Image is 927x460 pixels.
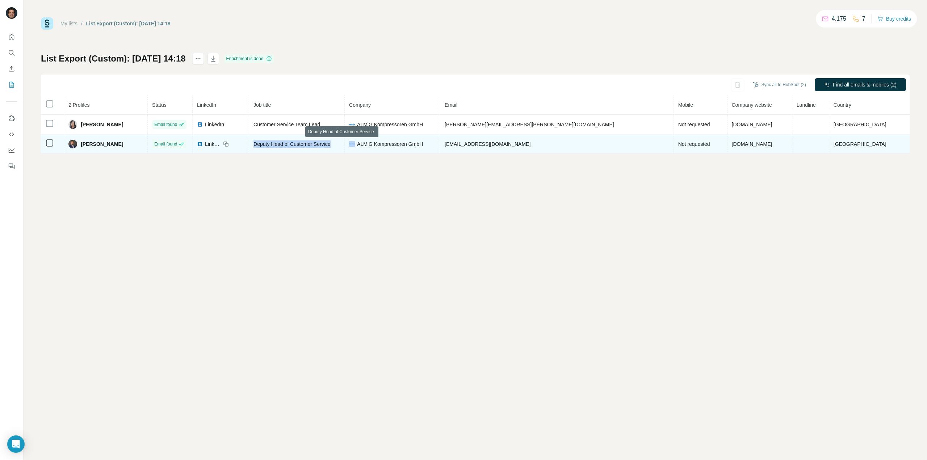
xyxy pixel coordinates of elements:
span: Company [349,102,371,108]
span: Find all emails & mobiles (2) [833,81,897,88]
img: LinkedIn logo [197,141,203,147]
button: actions [192,53,204,64]
img: Avatar [68,140,77,148]
span: Email [445,102,457,108]
span: Country [834,102,851,108]
span: LinkedIn [205,140,221,148]
span: ALMiG Kompressoren GmbH [357,140,423,148]
button: Sync all to HubSpot (2) [748,79,811,90]
span: Status [152,102,167,108]
button: Search [6,46,17,59]
button: Use Surfe on LinkedIn [6,112,17,125]
span: Job title [253,102,271,108]
p: 7 [862,14,865,23]
img: LinkedIn logo [197,122,203,127]
li: / [81,20,83,27]
button: Find all emails & mobiles (2) [815,78,906,91]
span: [PERSON_NAME][EMAIL_ADDRESS][PERSON_NAME][DOMAIN_NAME] [445,122,614,127]
span: Mobile [678,102,693,108]
span: LinkedIn [205,121,224,128]
span: Not requested [678,141,710,147]
button: Dashboard [6,144,17,157]
div: List Export (Custom): [DATE] 14:18 [86,20,171,27]
span: [DOMAIN_NAME] [732,122,772,127]
button: Use Surfe API [6,128,17,141]
h1: List Export (Custom): [DATE] 14:18 [41,53,186,64]
span: Customer Service Team Lead [253,122,320,127]
span: [PERSON_NAME] [81,140,123,148]
span: [GEOGRAPHIC_DATA] [834,122,886,127]
div: Enrichment is done [224,54,274,63]
p: 4,175 [832,14,846,23]
img: Avatar [6,7,17,19]
img: company-logo [349,141,355,147]
span: [PERSON_NAME] [81,121,123,128]
img: company-logo [349,122,355,127]
img: Avatar [68,120,77,129]
span: Not requested [678,122,710,127]
span: Landline [797,102,816,108]
span: Deputy Head of Customer Service [253,141,330,147]
div: Open Intercom Messenger [7,435,25,453]
span: Email found [154,121,177,128]
button: Buy credits [877,14,911,24]
span: ALMiG Kompressoren GmbH [357,121,423,128]
span: Email found [154,141,177,147]
button: My lists [6,78,17,91]
button: Enrich CSV [6,62,17,75]
span: 2 Profiles [68,102,89,108]
span: [DOMAIN_NAME] [732,141,772,147]
span: [EMAIL_ADDRESS][DOMAIN_NAME] [445,141,530,147]
img: Surfe Logo [41,17,53,30]
span: Company website [732,102,772,108]
a: My lists [60,21,77,26]
button: Quick start [6,30,17,43]
span: LinkedIn [197,102,216,108]
button: Feedback [6,160,17,173]
span: [GEOGRAPHIC_DATA] [834,141,886,147]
